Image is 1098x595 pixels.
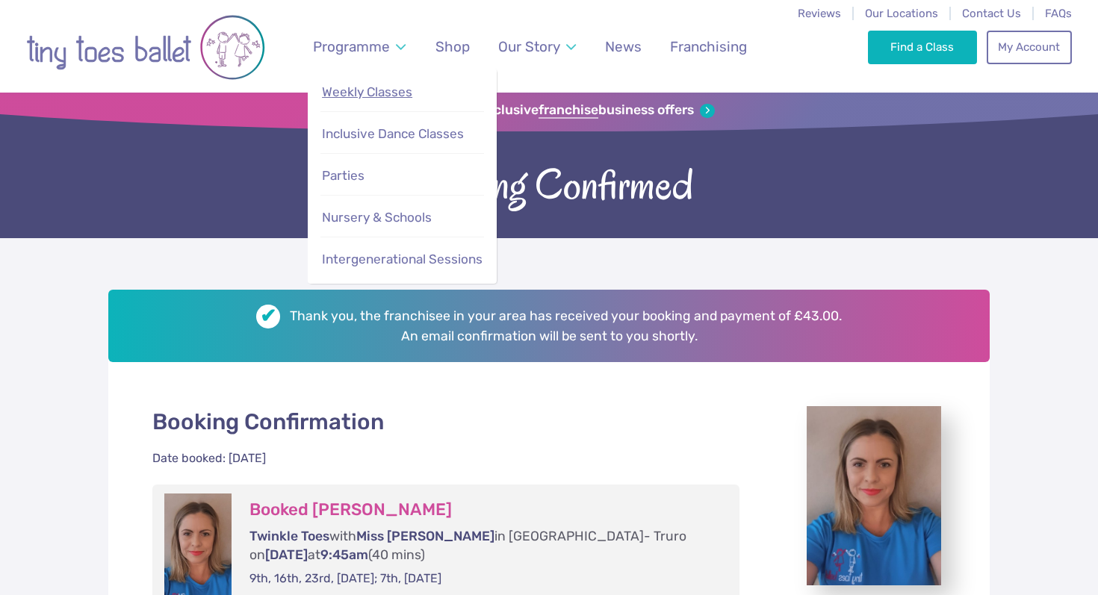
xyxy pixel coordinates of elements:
[435,38,470,55] span: Shop
[322,126,464,141] span: Inclusive Dance Classes
[320,118,483,150] a: Inclusive Dance Classes
[605,38,642,55] span: News
[320,160,483,192] a: Parties
[152,406,739,437] p: Booking Confirmation
[539,102,598,119] strong: franchise
[356,529,494,543] span: Miss [PERSON_NAME]
[383,102,714,119] a: Sign up for our exclusivefranchisebusiness offers
[26,10,265,85] img: tiny toes ballet
[152,450,266,467] div: Date booked: [DATE]
[663,29,754,64] a: Franchising
[429,29,477,64] a: Shop
[249,529,329,543] span: Twinkle Toes
[598,29,648,64] a: News
[322,252,483,267] span: Intergenerational Sessions
[498,38,560,55] span: Our Story
[313,38,390,55] span: Programme
[1045,7,1072,20] a: FAQs
[249,570,710,587] p: 9th, 16th, 23rd, [DATE]; 7th, [DATE]
[322,168,365,183] span: Parties
[322,84,412,99] span: Weekly Classes
[249,527,710,564] p: with in [GEOGRAPHIC_DATA]- Truro on at (40 mins)
[807,406,941,585] img: 90971834-dc95-4730-b3aa-e11cc6a4d9de_2.jpg
[108,290,990,362] h2: Thank you, the franchisee in your area has received your booking and payment of £43.00. An email ...
[962,7,1021,20] a: Contact Us
[306,29,413,64] a: Programme
[491,29,583,64] a: Our Story
[670,38,747,55] span: Franchising
[987,31,1072,63] a: My Account
[322,210,432,225] span: Nursery & Schools
[265,547,308,562] span: [DATE]
[868,31,978,63] a: Find a Class
[320,243,483,275] a: Intergenerational Sessions
[798,7,841,20] a: Reviews
[320,76,483,108] a: Weekly Classes
[320,547,368,562] span: 9:45am
[320,202,483,234] a: Nursery & Schools
[249,499,710,520] h3: Booked [PERSON_NAME]
[865,7,938,20] a: Our Locations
